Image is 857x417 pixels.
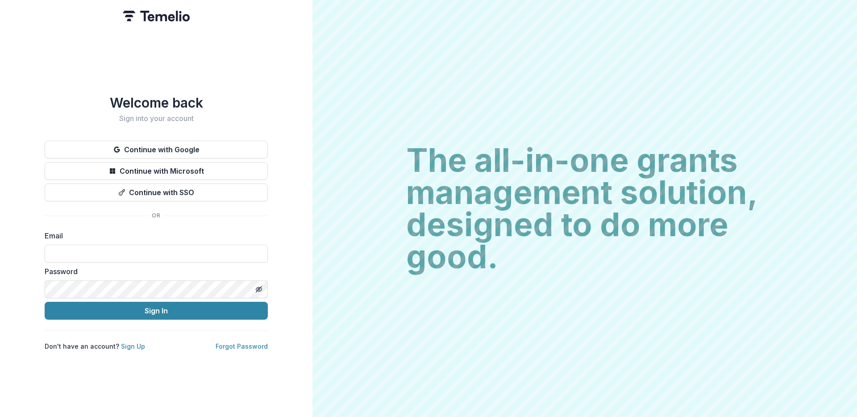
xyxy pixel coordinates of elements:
a: Forgot Password [216,342,268,350]
button: Sign In [45,302,268,320]
button: Toggle password visibility [252,282,266,296]
button: Continue with Microsoft [45,162,268,180]
button: Continue with SSO [45,183,268,201]
label: Password [45,266,262,277]
p: Don't have an account? [45,342,145,351]
label: Email [45,230,262,241]
h2: Sign into your account [45,114,268,123]
button: Continue with Google [45,141,268,158]
a: Sign Up [121,342,145,350]
img: Temelio [123,11,190,21]
h1: Welcome back [45,95,268,111]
